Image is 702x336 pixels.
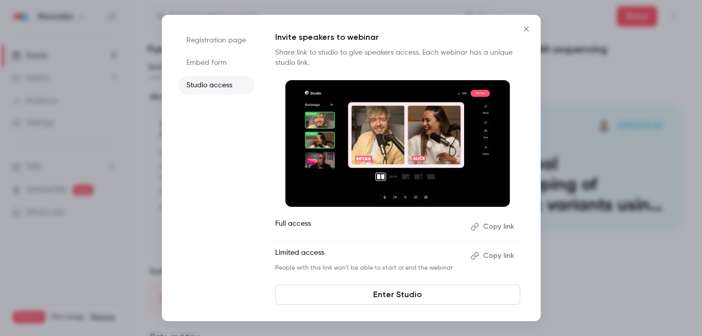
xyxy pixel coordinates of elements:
p: Limited access [275,248,463,264]
p: People with this link won't be able to start or end the webinar [275,264,463,272]
img: Invite speakers to webinar [285,80,510,207]
button: Copy link [467,248,520,264]
button: Close [516,19,537,39]
a: Enter Studio [275,284,520,305]
button: Copy link [467,219,520,235]
p: Invite speakers to webinar [275,31,520,43]
li: Embed form [178,54,255,72]
li: Registration page [178,31,255,50]
p: Share link to studio to give speakers access. Each webinar has a unique studio link. [275,47,520,68]
li: Studio access [178,76,255,94]
p: Full access [275,219,463,235]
